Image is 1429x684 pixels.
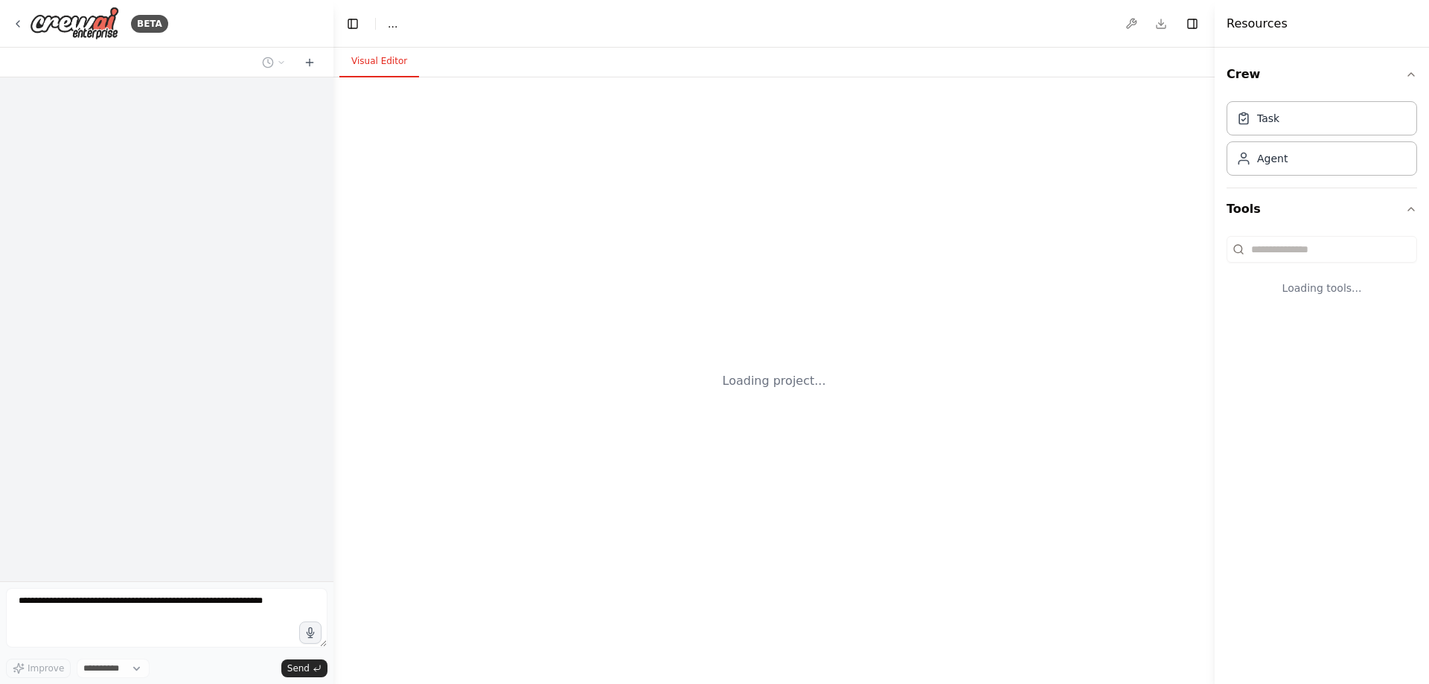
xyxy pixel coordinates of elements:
[30,7,119,40] img: Logo
[1257,111,1279,126] div: Task
[342,13,363,34] button: Hide left sidebar
[299,621,322,644] button: Click to speak your automation idea
[1182,13,1203,34] button: Hide right sidebar
[256,54,292,71] button: Switch to previous chat
[298,54,322,71] button: Start a new chat
[1227,95,1417,188] div: Crew
[1227,15,1288,33] h4: Resources
[1227,269,1417,307] div: Loading tools...
[281,659,327,677] button: Send
[1227,188,1417,230] button: Tools
[1227,54,1417,95] button: Crew
[287,662,310,674] span: Send
[1227,230,1417,319] div: Tools
[6,659,71,678] button: Improve
[723,372,826,390] div: Loading project...
[388,16,397,31] span: ...
[1257,151,1288,166] div: Agent
[339,46,419,77] button: Visual Editor
[388,16,397,31] nav: breadcrumb
[28,662,64,674] span: Improve
[131,15,168,33] div: BETA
